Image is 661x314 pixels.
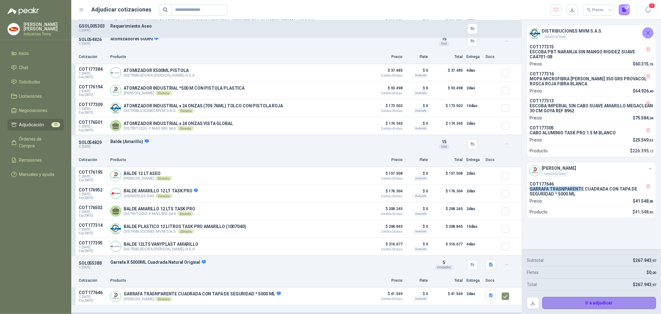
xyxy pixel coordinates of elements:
span: C: [DATE] [79,175,107,178]
span: ,97 [651,283,656,287]
img: Company Logo [8,23,20,35]
p: $ [633,257,656,264]
p: $ 0 [406,120,428,127]
span: Exp: [DATE] [79,249,107,253]
a: Remisiones [7,154,64,166]
span: Crédito 30 días [372,195,403,198]
button: Ir a adjudicar [542,297,656,309]
p: 2 días [466,205,482,213]
span: ,97 [651,259,656,263]
div: Incluido [413,91,428,96]
p: COT177314 [79,223,107,228]
p: ATOMIZADOR X500ML PISTOLA [124,68,195,73]
p: Total [432,54,463,60]
p: $ [633,61,653,67]
p: $ [646,269,656,276]
p: $ 316.677 [372,240,403,251]
div: Company LogoDISTRIBUCIONES MVM S.A.S.Industria Tomy [527,25,656,42]
span: Chat [19,64,29,71]
p: Docs [486,54,498,60]
h4: [PERSON_NAME] [542,165,576,172]
p: $ 0 [406,67,428,74]
div: Directo [177,211,194,216]
span: Exp: [DATE] [79,128,107,132]
div: Directo [155,176,172,181]
span: Solicitudes [19,78,41,85]
span: ,85 [649,210,653,214]
span: ,85 [649,200,653,204]
p: Precio [530,198,542,204]
span: C: [DATE] [79,210,107,214]
p: $ [633,114,653,121]
h1: Adjudicar cotizaciones [92,5,152,14]
p: $ 174.345 [432,120,463,132]
p: DISTRIBUIDORA [PERSON_NAME] G S.A [124,247,198,251]
p: $ 0 [406,102,428,110]
span: 41.548 [635,209,653,214]
span: Exp: [DATE] [79,231,107,235]
div: Unidades [435,265,454,270]
span: ,00 [651,271,656,275]
p: $ 173.502 [432,102,463,114]
p: Cotización [79,157,107,163]
p: Balde (Amarillo) [110,139,425,145]
span: Exp: [DATE] [79,93,107,97]
p: Industrias Tomy [24,32,64,36]
span: C: [DATE] [79,72,107,75]
span: 60.315 [635,61,653,66]
p: C: [DATE] [79,266,107,269]
p: Precio [372,278,403,284]
p: ATOMIZADOR INDUSTRIAL *500 M CON PISTOLA PLASTICA [124,86,245,91]
p: DISTRIBUCIONES MVM S.A.S. [124,108,283,113]
p: SOL055388 [79,261,107,266]
span: Manuales y ayuda [19,171,55,178]
span: Órdenes de Compra [19,136,58,149]
span: ,12 [649,149,653,153]
img: Company Logo [111,85,121,96]
h4: DISTRIBUCIONES MVM S.A.S. [542,28,602,34]
p: $ 93.498 [372,84,403,95]
p: Flete [406,54,428,60]
div: Precio [587,5,605,15]
p: ATOMIZADOR INDUSTRIAL x 24 ONZAS (709.76ML) TOLCO CON PISTOLA ROJA [124,103,283,108]
p: ATOMIZADOR INDUSTRIAL x 24 ONZAS VISTA GLOBAL [124,121,233,126]
p: DISTRITODO Y MAS MG SAS [124,211,195,216]
p: Producto [530,209,548,215]
span: 5 [443,260,445,265]
span: Crédito 30 días [372,177,403,180]
p: [PERSON_NAME] [PERSON_NAME] [24,22,64,31]
p: $ [632,209,653,215]
div: Directo [155,297,172,302]
p: $ 208.245 [372,205,403,216]
div: Incluido [413,126,428,131]
p: GARRAFA TRASNPARENTE CUADRADA CON TAPA DE SEGURIDAD * 5000 ML [124,291,281,297]
p: SOL054829 [79,140,107,145]
p: Precio [372,157,403,163]
span: Exp: [DATE] [79,196,107,200]
img: Company Logo [111,224,121,234]
p: $ [633,198,653,204]
p: $ 37.485 [432,67,463,79]
p: $ 316.677 [432,240,463,253]
span: Exp: [DATE] [79,178,107,182]
p: $ 157.508 [432,170,463,182]
p: COT177305 [530,125,653,130]
p: $ 0 [406,240,428,248]
div: Directo [178,229,194,234]
a: Inicio [7,47,64,59]
a: Adjudicación23 [7,119,64,131]
span: Crédito 45 días [372,127,403,130]
p: $ 37.485 [372,67,403,77]
p: $ 173.502 [372,102,403,113]
p: Entrega [466,54,482,60]
p: 4 días [466,240,482,248]
div: Und [439,144,450,149]
p: Total [527,281,537,288]
div: Directo [177,126,194,131]
span: 64.926 [635,88,653,93]
p: DISPAPELES SAS [124,194,198,199]
p: Flete [406,278,428,284]
span: Remisiones [19,157,42,164]
p: DISTRIBUCIONES MVM S.A.S. [124,229,246,234]
span: C: [DATE] [79,192,107,196]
